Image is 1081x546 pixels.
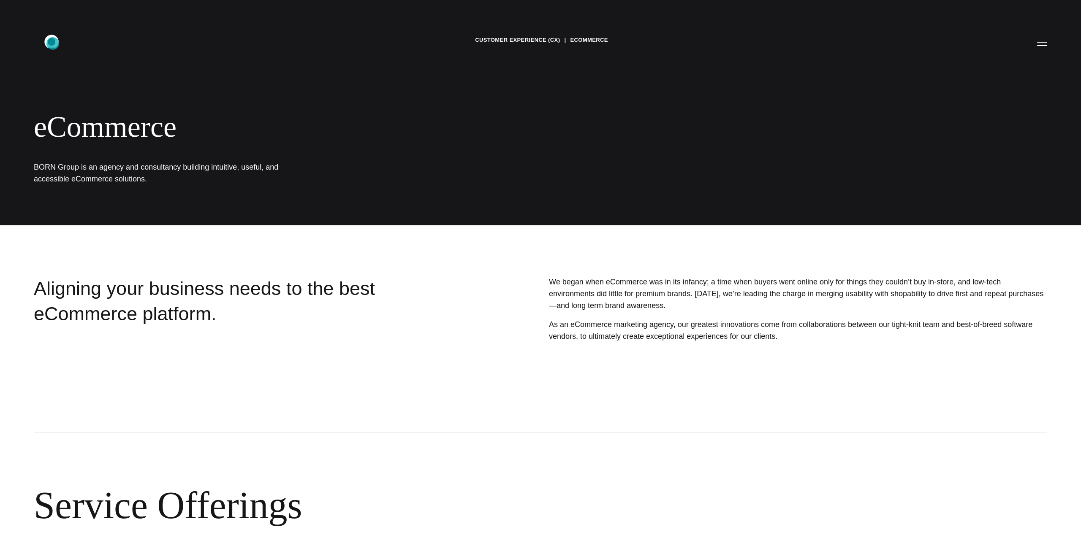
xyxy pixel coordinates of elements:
a: eCommerce [570,34,608,46]
a: Customer Experience (CX) [475,34,560,46]
p: As an eCommerce marketing agency, our greatest innovations come from collaborations between our t... [549,319,1047,342]
h1: BORN Group is an agency and consultancy building intuitive, useful, and accessible eCommerce solu... [34,161,287,185]
div: Aligning your business needs to the best eCommerce platform. [34,276,446,382]
div: eCommerce [34,110,515,144]
p: We began when eCommerce was in its infancy; a time when buyers went online only for things they c... [549,276,1047,312]
button: Open [1032,35,1052,52]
